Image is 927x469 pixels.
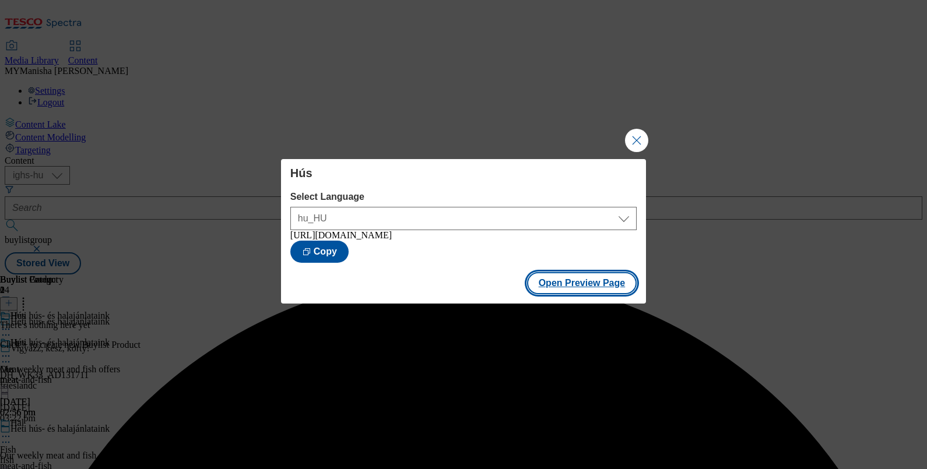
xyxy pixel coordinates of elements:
div: Modal [281,159,646,304]
div: [URL][DOMAIN_NAME] [290,230,637,241]
button: Copy [290,241,349,263]
h4: Hús [290,166,637,180]
button: Close Modal [625,129,648,152]
button: Open Preview Page [527,272,637,294]
label: Select Language [290,192,637,202]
